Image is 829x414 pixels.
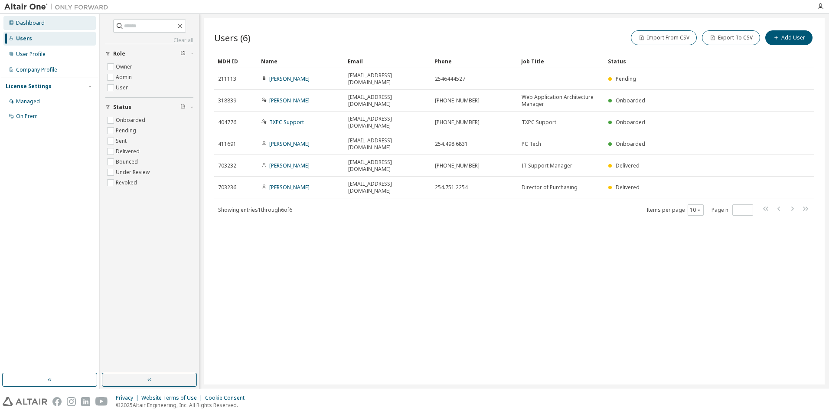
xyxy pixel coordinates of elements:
[435,162,480,169] span: [PHONE_NUMBER]
[435,119,480,126] span: [PHONE_NUMBER]
[218,206,292,214] span: Showing entries 1 through 6 of 6
[67,397,76,406] img: instagram.svg
[348,54,428,68] div: Email
[616,140,645,148] span: Onboarded
[522,162,572,169] span: IT Support Manager
[16,113,38,120] div: On Prem
[521,54,601,68] div: Job Title
[116,157,140,167] label: Bounced
[116,62,134,72] label: Owner
[646,204,704,216] span: Items per page
[205,394,250,401] div: Cookie Consent
[218,119,236,126] span: 404776
[218,97,236,104] span: 318839
[116,115,147,125] label: Onboarded
[522,184,578,191] span: Director of Purchasing
[435,141,468,148] span: 254.498.6831
[348,181,427,194] span: [EMAIL_ADDRESS][DOMAIN_NAME]
[116,167,151,177] label: Under Review
[269,97,310,104] a: [PERSON_NAME]
[116,82,130,93] label: User
[522,94,601,108] span: Web Application Architecture Manager
[616,118,645,126] span: Onboarded
[348,115,427,129] span: [EMAIL_ADDRESS][DOMAIN_NAME]
[348,94,427,108] span: [EMAIL_ADDRESS][DOMAIN_NAME]
[113,50,125,57] span: Role
[218,162,236,169] span: 703232
[105,44,193,63] button: Role
[269,118,304,126] a: TXPC Support
[214,32,251,44] span: Users (6)
[95,397,108,406] img: youtube.svg
[608,54,769,68] div: Status
[616,97,645,104] span: Onboarded
[269,140,310,148] a: [PERSON_NAME]
[105,37,193,44] a: Clear all
[16,66,57,73] div: Company Profile
[765,30,813,45] button: Add User
[16,35,32,42] div: Users
[434,54,514,68] div: Phone
[52,397,62,406] img: facebook.svg
[218,184,236,191] span: 703236
[218,76,236,82] span: 211113
[690,207,702,214] button: 10
[712,204,753,216] span: Page n.
[435,97,480,104] span: [PHONE_NUMBER]
[616,162,640,169] span: Delivered
[269,162,310,169] a: [PERSON_NAME]
[4,3,113,11] img: Altair One
[218,54,254,68] div: MDH ID
[116,146,141,157] label: Delivered
[269,184,310,191] a: [PERSON_NAME]
[180,50,186,57] span: Clear filter
[16,98,40,105] div: Managed
[116,72,134,82] label: Admin
[631,30,697,45] button: Import From CSV
[348,137,427,151] span: [EMAIL_ADDRESS][DOMAIN_NAME]
[3,397,47,406] img: altair_logo.svg
[16,51,46,58] div: User Profile
[702,30,760,45] button: Export To CSV
[116,177,139,188] label: Revoked
[522,119,556,126] span: TXPC Support
[16,20,45,26] div: Dashboard
[218,141,236,148] span: 411691
[435,76,465,82] span: 2546444527
[6,83,52,90] div: License Settings
[116,401,250,409] p: © 2025 Altair Engineering, Inc. All Rights Reserved.
[435,184,468,191] span: 254.751.2254
[105,98,193,117] button: Status
[113,104,131,111] span: Status
[116,136,128,146] label: Sent
[81,397,90,406] img: linkedin.svg
[141,394,205,401] div: Website Terms of Use
[616,75,636,82] span: Pending
[348,159,427,173] span: [EMAIL_ADDRESS][DOMAIN_NAME]
[616,184,640,191] span: Delivered
[522,141,541,148] span: PC Tech
[180,104,186,111] span: Clear filter
[116,394,141,401] div: Privacy
[116,125,138,136] label: Pending
[348,72,427,86] span: [EMAIL_ADDRESS][DOMAIN_NAME]
[261,54,341,68] div: Name
[269,75,310,82] a: [PERSON_NAME]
